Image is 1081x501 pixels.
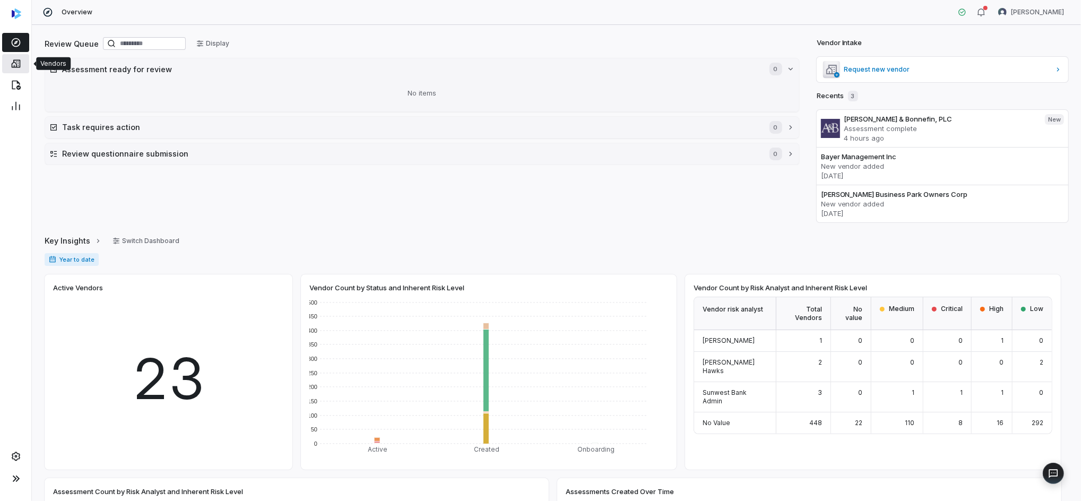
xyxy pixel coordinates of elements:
[821,152,1064,161] h3: Bayer Management Inc
[53,283,103,292] span: Active Vendors
[694,283,867,292] span: Vendor Count by Risk Analyst and Inherent Risk Level
[106,233,186,249] button: Switch Dashboard
[45,143,799,165] button: Review questionnaire submission0
[45,230,102,252] a: Key Insights
[703,388,747,405] span: Sunwest Bank Admin
[308,412,317,419] text: 100
[992,4,1070,20] button: Brian Anderson avatar[PERSON_NAME]
[844,65,1050,74] span: Request new vendor
[62,122,759,133] h2: Task requires action
[1039,388,1043,396] span: 0
[817,185,1068,222] a: [PERSON_NAME] Business Park Owners CorpNew vendor added[DATE]
[49,80,795,107] div: No items
[910,336,914,344] span: 0
[1032,419,1043,427] span: 292
[62,8,92,16] span: Overview
[12,8,21,19] img: svg%3e
[858,336,862,344] span: 0
[1001,388,1004,396] span: 1
[809,419,822,427] span: 448
[844,124,1036,133] p: Assessment complete
[41,230,105,252] button: Key Insights
[40,59,66,68] div: Vendors
[703,358,755,375] span: [PERSON_NAME] Hawks
[858,358,862,366] span: 0
[848,91,858,101] span: 3
[858,388,862,396] span: 0
[817,110,1068,147] a: [PERSON_NAME] & Bonnefin, PLCAssessment complete4 hours agoNew
[45,117,799,138] button: Task requires action0
[989,305,1004,313] span: High
[308,313,317,319] text: 450
[1030,305,1043,313] span: Low
[910,358,914,366] span: 0
[958,336,963,344] span: 0
[45,235,90,246] span: Key Insights
[314,440,317,447] text: 0
[844,114,1036,124] h3: [PERSON_NAME] & Bonnefin, PLC
[1040,358,1043,366] span: 2
[49,256,56,263] svg: Date range for report
[769,63,782,75] span: 0
[1001,336,1004,344] span: 1
[694,297,776,330] div: Vendor risk analyst
[62,64,759,75] h2: Assessment ready for review
[45,38,99,49] h2: Review Queue
[941,305,963,313] span: Critical
[889,305,914,313] span: Medium
[817,147,1068,185] a: Bayer Management IncNew vendor added[DATE]
[769,121,782,134] span: 0
[190,36,236,51] button: Display
[905,419,914,427] span: 110
[53,487,243,496] span: Assessment Count by Risk Analyst and Inherent Risk Level
[132,336,205,421] span: 23
[703,336,755,344] span: [PERSON_NAME]
[1011,8,1064,16] span: [PERSON_NAME]
[566,487,674,496] span: Assessments Created Over Time
[62,148,759,159] h2: Review questionnaire submission
[997,419,1004,427] span: 16
[45,253,99,266] span: Year to date
[821,161,1064,171] p: New vendor added
[308,384,317,390] text: 200
[308,327,317,334] text: 400
[821,171,1064,180] p: [DATE]
[912,388,914,396] span: 1
[817,91,858,101] h2: Recents
[821,189,1064,199] h3: [PERSON_NAME] Business Park Owners Corp
[817,57,1068,82] a: Request new vendor
[999,358,1004,366] span: 0
[311,426,317,433] text: 50
[821,209,1064,218] p: [DATE]
[308,299,317,306] text: 500
[818,358,822,366] span: 2
[821,199,1064,209] p: New vendor added
[998,8,1007,16] img: Brian Anderson avatar
[844,133,1036,143] p: 4 hours ago
[308,356,317,362] text: 300
[818,388,822,396] span: 3
[819,336,822,344] span: 1
[309,283,464,292] span: Vendor Count by Status and Inherent Risk Level
[769,148,782,160] span: 0
[308,341,317,348] text: 350
[831,297,871,330] div: No value
[960,388,963,396] span: 1
[308,370,317,376] text: 250
[817,38,862,48] h2: Vendor Intake
[45,58,799,80] button: Assessment ready for review0
[855,419,862,427] span: 22
[776,297,831,330] div: Total Vendors
[1039,336,1043,344] span: 0
[958,419,963,427] span: 8
[703,419,730,427] span: No Value
[1045,114,1064,125] span: New
[958,358,963,366] span: 0
[308,398,317,404] text: 150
